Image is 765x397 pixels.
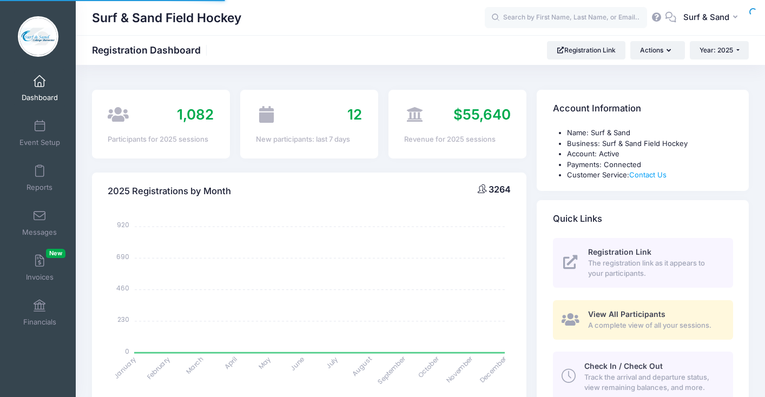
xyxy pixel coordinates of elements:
a: View All Participants A complete view of all your sessions. [553,300,733,340]
li: Business: Surf & Sand Field Hockey [567,138,733,149]
img: Surf & Sand Field Hockey [18,16,58,57]
li: Name: Surf & Sand [567,128,733,138]
tspan: 920 [117,220,129,229]
h1: Surf & Sand Field Hockey [92,5,241,30]
h1: Registration Dashboard [92,44,210,56]
a: Registration Link The registration link as it appears to your participants. [553,238,733,288]
span: Reports [27,183,52,192]
span: Registration Link [588,247,651,256]
a: Reports [14,159,65,197]
a: Financials [14,294,65,332]
tspan: 690 [116,252,129,261]
tspan: August [351,354,374,378]
span: Track the arrival and departure status, view remaining balances, and more. [584,372,721,393]
tspan: November [444,354,475,385]
a: Messages [14,204,65,242]
h4: Quick Links [553,203,602,234]
h4: Account Information [553,94,641,124]
span: Dashboard [22,93,58,102]
span: 3264 [489,184,511,195]
input: Search by First Name, Last Name, or Email... [485,7,647,29]
div: New participants: last 7 days [256,134,362,145]
span: Event Setup [19,138,60,147]
button: Surf & Sand [676,5,749,30]
li: Account: Active [567,149,733,160]
tspan: 460 [116,283,129,293]
span: Surf & Sand [683,11,729,23]
h4: 2025 Registrations by Month [108,176,231,207]
span: Check In / Check Out [584,361,663,370]
tspan: July [324,354,340,370]
span: 1,082 [177,106,214,123]
tspan: June [288,354,306,372]
div: Revenue for 2025 sessions [404,134,510,145]
tspan: March [184,354,206,376]
a: Registration Link [547,41,625,59]
li: Payments: Connected [567,160,733,170]
span: Year: 2025 [700,46,733,54]
div: Participants for 2025 sessions [108,134,214,145]
button: Year: 2025 [690,41,749,59]
span: The registration link as it appears to your participants. [588,258,721,279]
tspan: May [256,354,273,370]
li: Customer Service: [567,170,733,181]
tspan: 0 [125,347,129,356]
tspan: April [223,354,239,370]
span: New [46,249,65,258]
span: A complete view of all your sessions. [588,320,721,331]
a: Dashboard [14,69,65,107]
span: Financials [23,317,56,327]
span: View All Participants [588,309,665,319]
tspan: 230 [117,315,129,324]
tspan: January [112,354,139,381]
span: Invoices [26,273,54,282]
tspan: February [145,354,172,381]
a: Contact Us [629,170,667,179]
tspan: September [375,354,407,386]
span: 12 [347,106,362,123]
button: Actions [630,41,684,59]
tspan: October [416,354,441,380]
a: InvoicesNew [14,249,65,287]
span: $55,640 [453,106,511,123]
span: Messages [22,228,57,237]
a: Event Setup [14,114,65,152]
tspan: December [478,354,509,385]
